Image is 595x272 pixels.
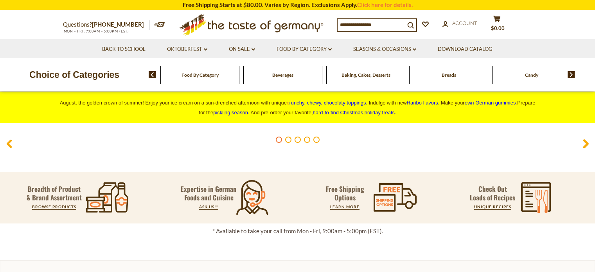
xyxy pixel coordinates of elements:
p: Free Shipping Options [319,185,371,202]
a: crunchy, chewy, chocolaty toppings [287,100,366,106]
a: Back to School [102,45,146,54]
a: Beverages [272,72,293,78]
span: own German gummies [465,100,516,106]
p: Check Out Loads of Recipes [470,185,515,202]
button: $0.00 [485,15,509,35]
p: Breadth of Product & Brand Assortment [27,185,82,202]
a: BROWSE PRODUCTS [32,204,76,209]
a: Download Catalog [438,45,493,54]
a: Breads [442,72,456,78]
a: hard-to-find Christmas holiday treats [313,110,395,115]
span: Account [452,20,477,26]
p: Expertise in German Foods and Cuisine [181,185,237,202]
a: Oktoberfest [167,45,207,54]
a: On Sale [229,45,255,54]
p: Questions? [63,20,150,30]
a: [PHONE_NUMBER] [92,21,144,28]
span: $0.00 [491,25,505,31]
a: Account [442,19,477,28]
img: next arrow [568,71,575,78]
a: UNIQUE RECIPES [474,204,511,209]
a: Food By Category [277,45,332,54]
a: Candy [525,72,538,78]
img: previous arrow [149,71,156,78]
a: Click here for details. [357,1,413,8]
a: Food By Category [182,72,219,78]
span: runchy, chewy, chocolaty toppings [289,100,366,106]
a: pickling season [213,110,248,115]
span: MON - FRI, 9:00AM - 5:00PM (EST) [63,29,129,33]
a: Seasons & Occasions [353,45,416,54]
a: Baking, Cakes, Desserts [342,72,390,78]
span: August, the golden crown of summer! Enjoy your ice cream on a sun-drenched afternoon with unique ... [60,100,536,115]
span: . [313,110,396,115]
a: LEARN MORE [330,204,360,209]
a: own German gummies. [465,100,517,106]
a: Haribo flavors [407,100,438,106]
a: ASK US!* [199,204,218,209]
